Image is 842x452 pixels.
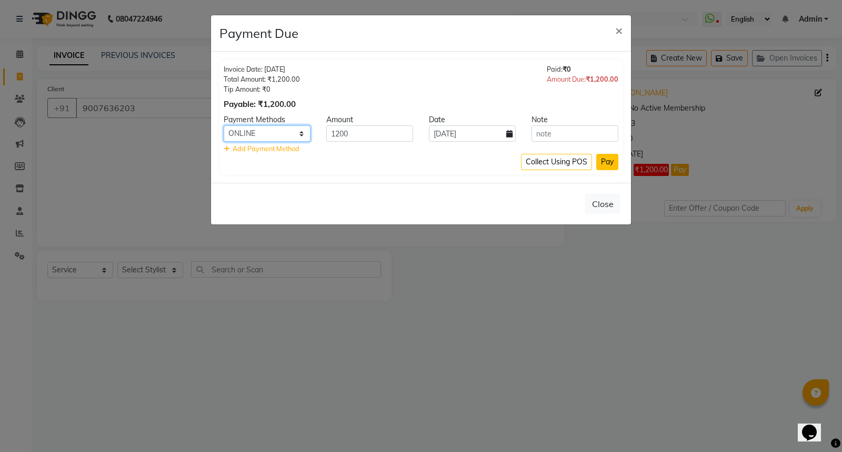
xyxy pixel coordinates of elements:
[615,22,623,38] span: ×
[596,154,618,170] button: Pay
[521,154,592,170] button: Collect Using POS
[547,64,618,74] div: Paid:
[547,74,618,84] div: Amount Due:
[532,125,618,142] input: note
[219,24,298,43] h4: Payment Due
[586,75,618,83] span: ₹1,200.00
[224,99,300,111] div: Payable: ₹1,200.00
[224,84,300,94] div: Tip Amount: ₹0
[524,114,626,125] div: Note
[607,15,631,45] button: Close
[421,114,524,125] div: Date
[216,114,318,125] div: Payment Methods
[224,74,300,84] div: Total Amount: ₹1,200.00
[318,114,421,125] div: Amount
[563,65,571,73] span: ₹0
[233,144,299,153] span: Add Payment Method
[429,125,516,142] input: yyyy-mm-dd
[585,194,620,214] button: Close
[326,125,413,142] input: Amount
[798,410,831,441] iframe: chat widget
[224,64,300,74] div: Invoice Date: [DATE]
